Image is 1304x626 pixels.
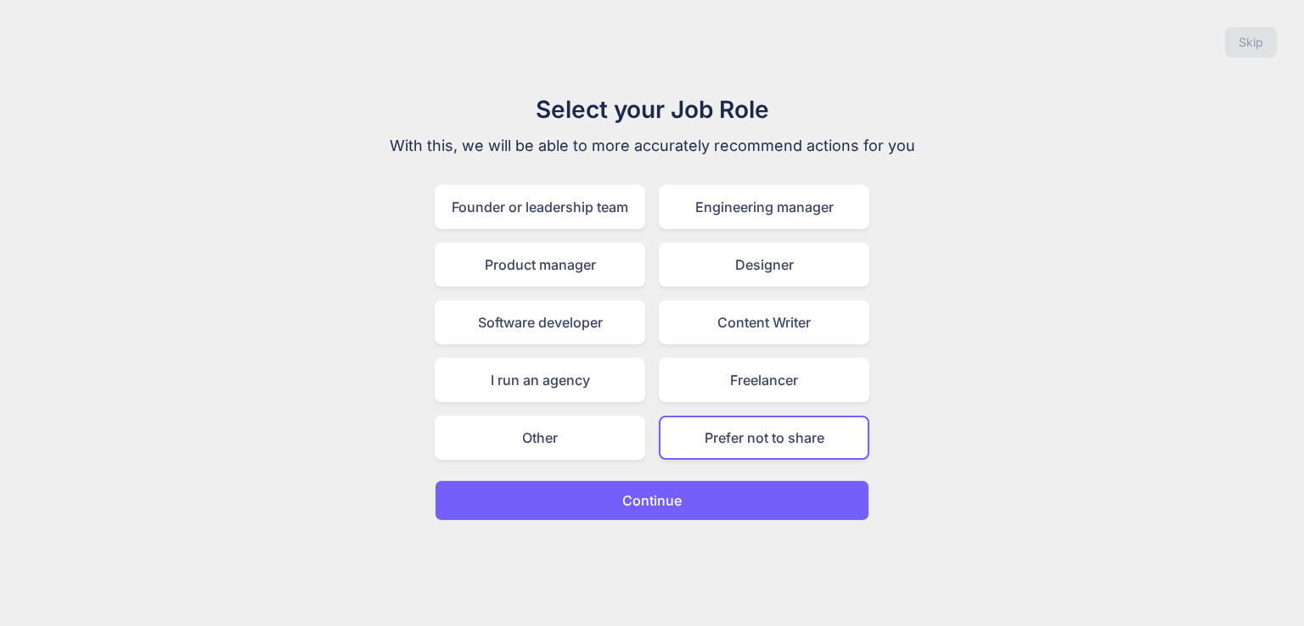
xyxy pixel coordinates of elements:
[659,358,869,402] div: Freelancer
[1225,27,1277,58] button: Skip
[659,243,869,287] div: Designer
[367,134,937,158] p: With this, we will be able to more accurately recommend actions for you
[435,416,645,460] div: Other
[622,490,682,511] p: Continue
[435,185,645,229] div: Founder or leadership team
[659,300,869,344] div: Content Writer
[435,243,645,287] div: Product manager
[659,185,869,229] div: Engineering manager
[367,92,937,127] h1: Select your Job Role
[435,480,869,521] button: Continue
[659,416,869,460] div: Prefer not to share
[435,300,645,344] div: Software developer
[435,358,645,402] div: I run an agency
